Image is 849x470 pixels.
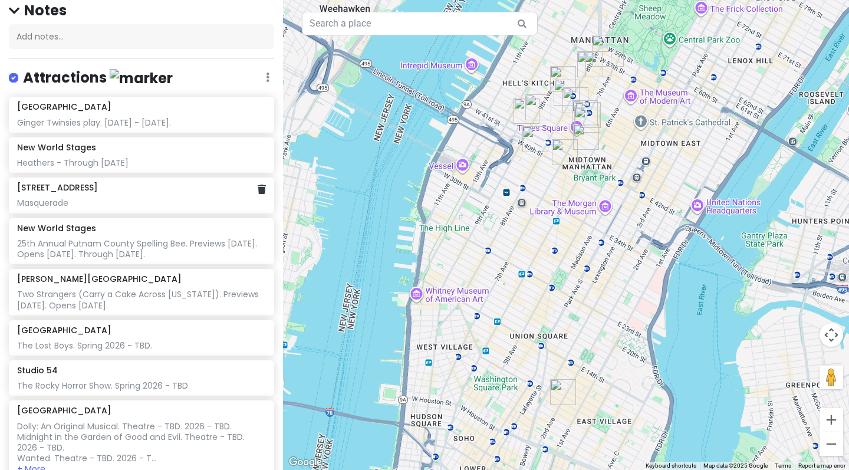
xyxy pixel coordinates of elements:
[17,380,265,391] div: The Rocky Horror Show. Spring 2026 - TBD.
[820,432,843,456] button: Zoom out
[574,107,600,133] div: Havana Central Times Square
[302,12,538,35] input: Search a place
[17,101,111,112] h6: [GEOGRAPHIC_DATA]
[17,289,265,310] div: Two Strangers (Carry a Cake Across [US_STATE]). Previews [DATE]. Opens [DATE].
[17,198,265,208] div: Masquerade
[9,1,274,19] h4: Notes
[514,98,539,124] div: The Purple Tongue Wine Bar
[17,340,265,351] div: The Lost Boys. Spring 2026 - TBD.
[820,366,843,389] button: Drag Pegman onto the map to open Street View
[17,142,96,153] h6: New World Stages
[550,66,576,92] div: New World Stages
[110,69,173,87] img: marker
[775,462,791,469] a: Terms (opens in new tab)
[550,379,576,405] div: Orpheum Theatre
[17,238,265,259] div: 25th Annual Putnam County Spelling Bee. Previews [DATE]. Opens [DATE]. Through [DATE].
[23,68,173,88] h4: Attractions
[554,80,580,106] div: Sir Henry’s
[573,124,599,150] div: The Long Room
[17,117,265,128] div: Ginger Twinsies play. [DATE] - [DATE].
[9,24,274,49] div: Add notes...
[703,462,768,469] span: Map data ©2025 Google
[820,408,843,432] button: Zoom in
[286,455,325,470] img: Google
[17,274,182,284] h6: [PERSON_NAME][GEOGRAPHIC_DATA]
[522,126,548,152] div: Dear Irving on Hudson Rooftop Bar
[17,182,98,193] h6: [STREET_ADDRESS]
[17,157,265,168] div: Heathers - Through [DATE]
[17,421,265,464] div: Dolly: An Original Musical. Theatre - TBD. 2026 - TBD. Midnight in the Garden of Good and Evil. T...
[577,51,603,77] div: Studio 54
[575,102,601,128] div: Palace Theatre
[17,325,111,336] h6: [GEOGRAPHIC_DATA]
[820,323,843,347] button: Map camera controls
[562,87,588,113] div: Longacre Theatre
[572,100,598,126] div: Theater District
[798,462,845,469] a: Report a map error
[585,51,611,77] div: Dear Irving on Broadway
[258,183,266,196] a: Delete place
[646,462,696,470] button: Keyboard shortcuts
[17,405,111,416] h6: [GEOGRAPHIC_DATA]
[525,94,551,120] div: The Friki TIki
[286,455,325,470] a: Open this area in Google Maps (opens a new window)
[552,139,578,165] div: The Independent
[17,365,58,376] h6: Studio 54
[17,223,96,234] h6: New World Stages
[592,35,624,67] div: 218 W 57th St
